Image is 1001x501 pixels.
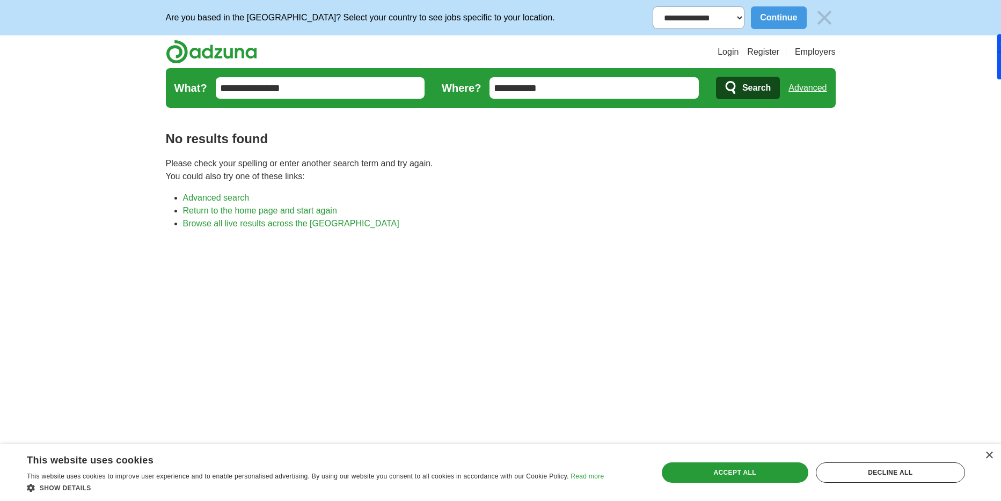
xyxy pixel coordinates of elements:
a: Login [718,46,739,58]
a: Browse all live results across the [GEOGRAPHIC_DATA] [183,219,399,228]
div: Accept all [662,462,808,483]
p: Are you based in the [GEOGRAPHIC_DATA]? Select your country to see jobs specific to your location. [166,11,555,24]
span: Search [742,77,771,99]
p: Please check your spelling or enter another search term and try again. You could also try one of ... [166,157,836,183]
a: Return to the home page and start again [183,206,337,215]
div: Show details [27,482,604,493]
span: Show details [40,484,91,492]
img: Adzuna logo [166,40,257,64]
a: Advanced search [183,193,250,202]
div: Decline all [816,462,965,483]
img: icon_close_no_bg.svg [813,6,836,29]
label: What? [174,80,207,96]
a: Register [747,46,779,58]
div: This website uses cookies [27,451,577,467]
a: Advanced [788,77,827,99]
h1: No results found [166,129,836,149]
a: Read more, opens a new window [571,473,604,480]
button: Continue [751,6,806,29]
span: This website uses cookies to improve user experience and to enable personalised advertising. By u... [27,473,569,480]
a: Employers [795,46,836,58]
div: Close [985,452,993,460]
button: Search [716,77,780,99]
label: Where? [442,80,481,96]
